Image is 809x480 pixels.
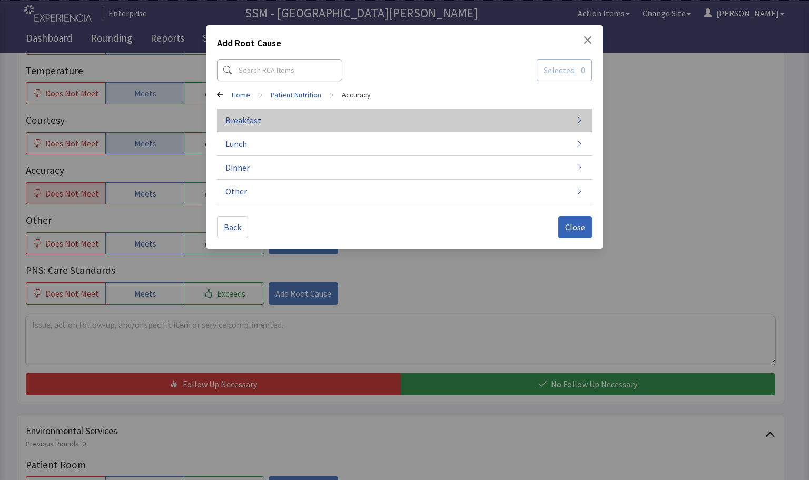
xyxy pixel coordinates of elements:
[225,114,261,126] span: Breakfast
[225,138,247,150] span: Lunch
[217,156,592,180] button: Dinner
[330,84,333,105] span: >
[225,185,247,198] span: Other
[217,132,592,156] button: Lunch
[217,109,592,132] button: Breakfast
[217,59,342,81] input: Search RCA Items
[342,90,371,100] a: Accuracy
[584,36,592,44] button: Close
[271,90,321,100] a: Patient Nutrition
[224,221,241,233] span: Back
[217,216,248,238] button: Back
[259,84,262,105] span: >
[232,90,250,100] a: Home
[565,221,585,233] span: Close
[217,180,592,203] button: Other
[217,36,281,55] h2: Add Root Cause
[558,216,592,238] button: Close
[225,161,250,174] span: Dinner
